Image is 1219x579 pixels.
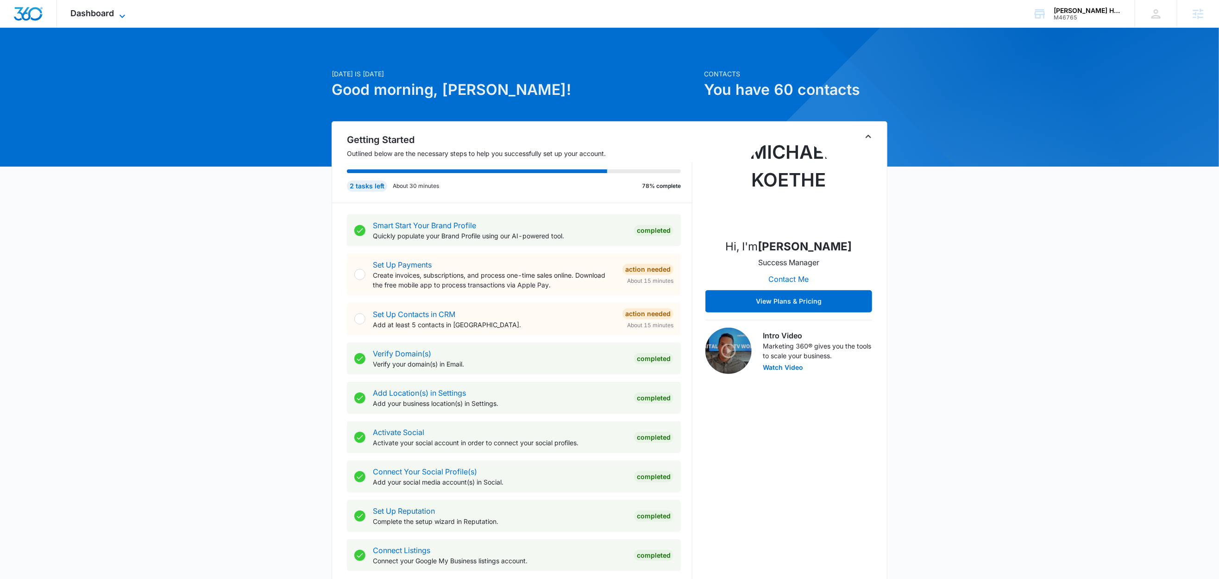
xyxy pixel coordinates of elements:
div: account name [1054,7,1121,14]
h2: Getting Started [347,133,692,147]
p: Add your business location(s) in Settings. [373,398,627,408]
span: Dashboard [71,8,114,18]
img: Intro Video [705,328,752,374]
p: [DATE] is [DATE] [332,69,698,79]
p: Success Manager [758,257,819,268]
p: Marketing 360® gives you the tools to scale your business. [763,341,872,361]
strong: [PERSON_NAME] [758,240,852,253]
p: Add your social media account(s) in Social. [373,477,627,487]
p: Hi, I'm [726,238,852,255]
h1: Good morning, [PERSON_NAME]! [332,79,698,101]
div: Completed [634,225,673,236]
p: Verify your domain(s) in Email. [373,359,627,369]
p: Contacts [704,69,887,79]
div: Completed [634,432,673,443]
div: Completed [634,353,673,364]
div: Completed [634,471,673,482]
p: Create invoices, subscriptions, and process one-time sales online. Download the free mobile app t... [373,270,615,290]
a: Set Up Payments [373,260,432,269]
a: Set Up Contacts in CRM [373,310,455,319]
a: Verify Domain(s) [373,349,431,358]
button: Watch Video [763,364,803,371]
p: Complete the setup wizard in Reputation. [373,517,627,526]
div: 2 tasks left [347,181,387,192]
button: Toggle Collapse [863,131,874,142]
a: Add Location(s) in Settings [373,388,466,398]
div: Completed [634,392,673,404]
p: Add at least 5 contacts in [GEOGRAPHIC_DATA]. [373,320,615,330]
p: About 30 minutes [393,182,439,190]
div: Completed [634,511,673,522]
span: About 15 minutes [627,321,673,330]
h3: Intro Video [763,330,872,341]
p: Quickly populate your Brand Profile using our AI-powered tool. [373,231,627,241]
button: Contact Me [760,268,818,290]
a: Connect Listings [373,546,430,555]
p: 78% complete [642,182,681,190]
h1: You have 60 contacts [704,79,887,101]
a: Smart Start Your Brand Profile [373,221,476,230]
p: Outlined below are the necessary steps to help you successfully set up your account. [347,149,692,158]
a: Activate Social [373,428,424,437]
div: Action Needed [622,308,673,319]
div: Completed [634,550,673,561]
a: Set Up Reputation [373,506,435,516]
div: account id [1054,14,1121,21]
button: View Plans & Pricing [705,290,872,312]
p: Connect your Google My Business listings account. [373,556,627,566]
img: Michael Koethe [742,138,835,231]
a: Connect Your Social Profile(s) [373,467,477,476]
div: Action Needed [622,264,673,275]
span: About 15 minutes [627,277,673,285]
p: Activate your social account in order to connect your social profiles. [373,438,627,448]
